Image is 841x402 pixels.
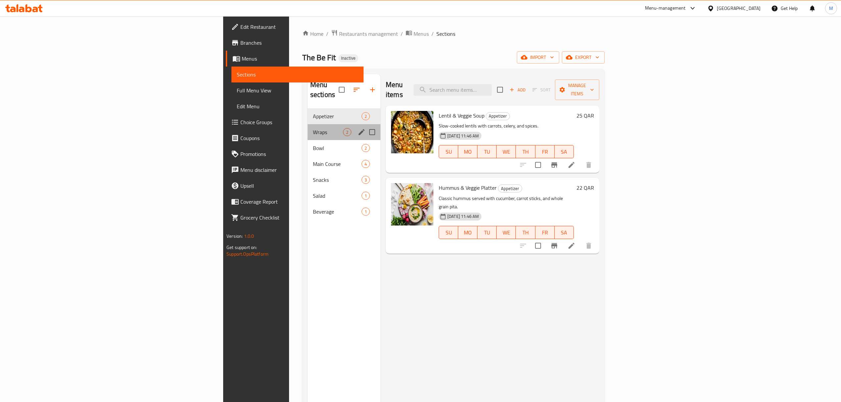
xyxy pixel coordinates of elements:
[362,209,370,215] span: 1
[431,30,434,38] li: /
[226,194,364,210] a: Coverage Report
[308,108,380,124] div: Appetizer2
[645,4,686,12] div: Menu-management
[313,176,362,184] div: Snacks
[237,71,358,78] span: Sections
[240,166,358,174] span: Menu disclaimer
[226,243,257,252] span: Get support on:
[226,114,364,130] a: Choice Groups
[567,53,599,62] span: export
[519,228,532,237] span: TH
[226,232,243,240] span: Version:
[308,124,380,140] div: Wraps2edit
[362,145,370,151] span: 2
[516,145,535,158] button: TH
[480,228,494,237] span: TU
[486,112,510,120] div: Appetizer
[313,112,362,120] span: Appetizer
[365,82,380,98] button: Add section
[240,182,358,190] span: Upsell
[493,83,507,97] span: Select section
[308,188,380,204] div: Salad1
[362,112,370,120] div: items
[226,250,269,258] a: Support.OpsPlatform
[581,157,597,173] button: delete
[497,145,516,158] button: WE
[226,19,364,35] a: Edit Restaurant
[335,83,349,97] span: Select all sections
[568,242,575,250] a: Edit menu item
[461,228,475,237] span: MO
[445,133,481,139] span: [DATE] 11:46 AM
[231,82,364,98] a: Full Menu View
[308,172,380,188] div: Snacks3
[240,134,358,142] span: Coupons
[391,111,433,153] img: Lentil & Veggie Soup
[557,228,571,237] span: SA
[313,160,362,168] span: Main Course
[439,183,497,193] span: Hummus & Veggie Platter
[445,213,481,220] span: [DATE] 11:46 AM
[538,228,552,237] span: FR
[576,183,594,192] h6: 22 QAR
[308,106,380,222] nav: Menu sections
[581,238,597,254] button: delete
[240,214,358,222] span: Grocery Checklist
[226,51,364,67] a: Menus
[568,161,575,169] a: Edit menu item
[240,39,358,47] span: Branches
[538,147,552,157] span: FR
[535,145,555,158] button: FR
[458,145,477,158] button: MO
[362,113,370,120] span: 2
[528,85,555,95] span: Select section first
[240,23,358,31] span: Edit Restaurant
[308,204,380,220] div: Beverage1
[313,144,362,152] span: Bowl
[717,5,761,12] div: [GEOGRAPHIC_DATA]
[362,144,370,152] div: items
[343,128,351,136] div: items
[362,193,370,199] span: 1
[386,80,406,100] h2: Menu items
[308,140,380,156] div: Bowl2
[516,226,535,239] button: TH
[331,29,398,38] a: Restaurants management
[391,183,433,226] img: Hummus & Veggie Platter
[226,178,364,194] a: Upsell
[240,150,358,158] span: Promotions
[517,51,559,64] button: import
[461,147,475,157] span: MO
[362,208,370,216] div: items
[436,30,455,38] span: Sections
[498,184,522,192] div: Appetizer
[313,192,362,200] span: Salad
[507,85,528,95] button: Add
[313,208,362,216] span: Beverage
[555,145,574,158] button: SA
[362,192,370,200] div: items
[576,111,594,120] h6: 25 QAR
[509,86,526,94] span: Add
[313,128,343,136] span: Wraps
[244,232,254,240] span: 1.0.0
[439,194,574,211] p: Classic hummus served with cucumber, carrot sticks, and whole grain pita.
[522,53,554,62] span: import
[486,112,510,120] span: Appetizer
[442,228,456,237] span: SU
[557,147,571,157] span: SA
[226,146,364,162] a: Promotions
[546,157,562,173] button: Branch-specific-item
[237,102,358,110] span: Edit Menu
[535,226,555,239] button: FR
[237,86,358,94] span: Full Menu View
[414,30,429,38] span: Menus
[406,29,429,38] a: Menus
[562,51,605,64] button: export
[560,81,594,98] span: Manage items
[531,158,545,172] span: Select to update
[362,177,370,183] span: 3
[499,228,513,237] span: WE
